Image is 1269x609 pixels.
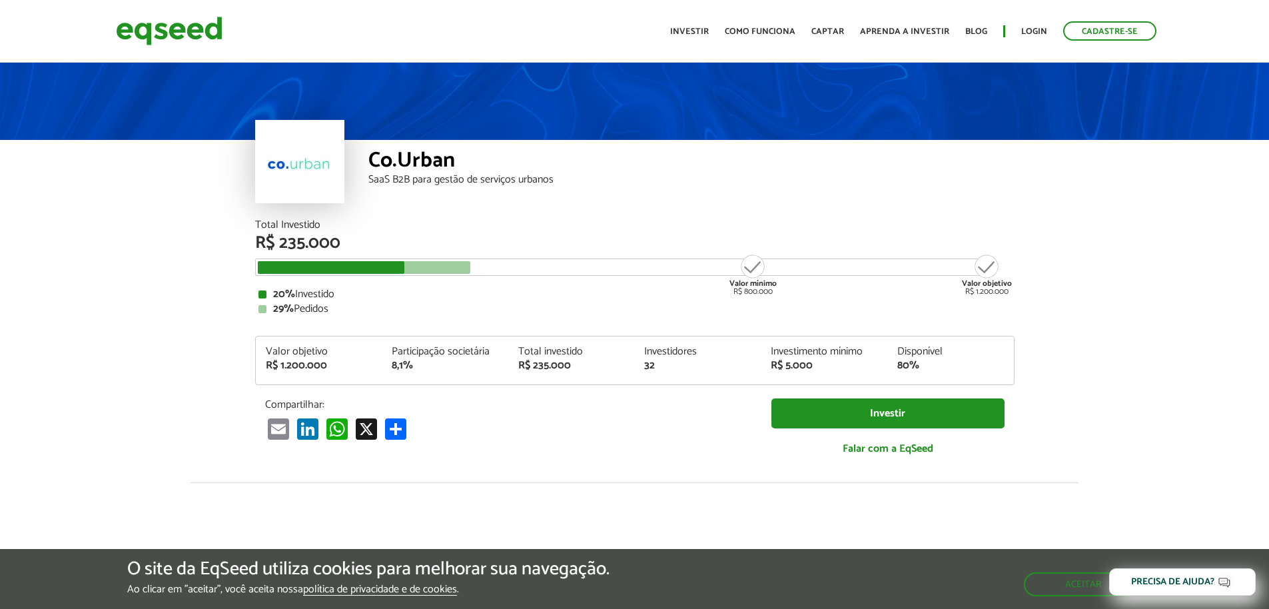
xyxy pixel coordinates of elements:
[273,285,295,303] strong: 20%
[265,418,292,440] a: Email
[255,235,1015,252] div: R$ 235.000
[368,150,1015,175] div: Co.Urban
[392,360,498,371] div: 8,1%
[729,277,777,290] strong: Valor mínimo
[265,398,751,411] p: Compartilhar:
[725,27,795,36] a: Como funciona
[518,360,625,371] div: R$ 235.000
[1021,27,1047,36] a: Login
[127,559,610,580] h5: O site da EqSeed utiliza cookies para melhorar sua navegação.
[962,253,1012,296] div: R$ 1.200.000
[897,360,1004,371] div: 80%
[771,435,1005,462] a: Falar com a EqSeed
[368,175,1015,185] div: SaaS B2B para gestão de serviços urbanos
[644,360,751,371] div: 32
[382,418,409,440] a: Compartilhar
[771,360,877,371] div: R$ 5.000
[273,300,294,318] strong: 29%
[518,346,625,357] div: Total investido
[258,304,1011,314] div: Pedidos
[392,346,498,357] div: Participação societária
[644,346,751,357] div: Investidores
[294,418,321,440] a: LinkedIn
[771,398,1005,428] a: Investir
[965,27,987,36] a: Blog
[811,27,844,36] a: Captar
[860,27,949,36] a: Aprenda a investir
[771,346,877,357] div: Investimento mínimo
[303,584,457,596] a: política de privacidade e de cookies
[670,27,709,36] a: Investir
[962,277,1012,290] strong: Valor objetivo
[266,346,372,357] div: Valor objetivo
[127,583,610,596] p: Ao clicar em "aceitar", você aceita nossa .
[324,418,350,440] a: WhatsApp
[728,253,778,296] div: R$ 800.000
[116,13,222,49] img: EqSeed
[258,289,1011,300] div: Investido
[897,346,1004,357] div: Disponível
[1063,21,1156,41] a: Cadastre-se
[266,360,372,371] div: R$ 1.200.000
[1024,572,1142,596] button: Aceitar
[353,418,380,440] a: X
[255,220,1015,231] div: Total Investido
